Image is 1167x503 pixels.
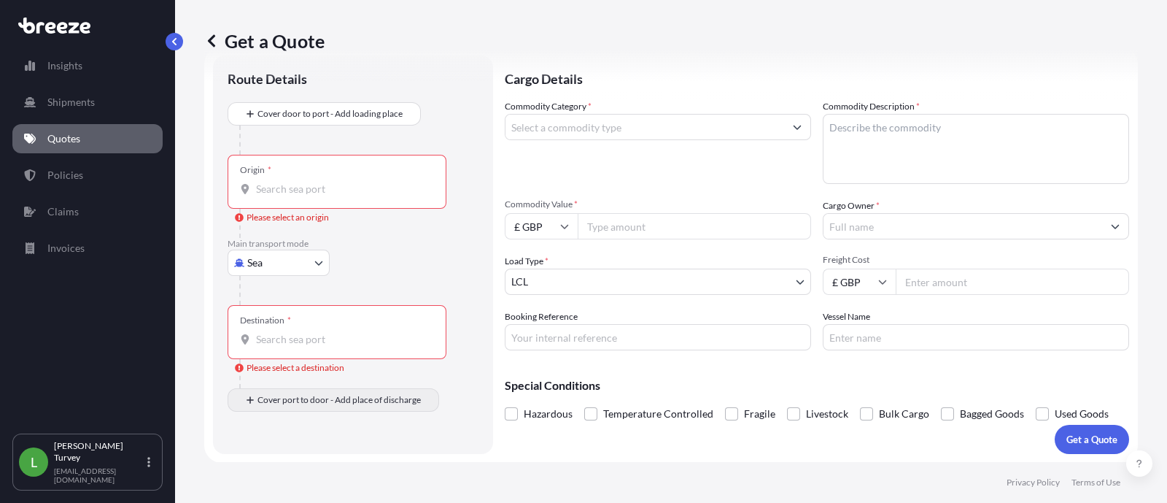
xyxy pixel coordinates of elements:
button: LCL [505,269,811,295]
div: Please select a destination [235,361,344,375]
a: Quotes [12,124,163,153]
span: L [31,455,37,469]
p: Main transport mode [228,238,478,250]
p: [PERSON_NAME] Turvey [54,440,144,464]
p: Insights [47,58,82,73]
input: Type amount [578,213,811,239]
span: Cover port to door - Add place of discharge [257,393,421,407]
input: Your internal reference [505,324,811,350]
p: Shipments [47,95,95,110]
span: LCL [511,274,528,289]
input: Origin [256,182,428,196]
input: Select a commodity type [505,114,784,140]
div: Please select an origin [235,210,329,225]
span: Bulk Cargo [879,403,929,425]
a: Invoices [12,234,163,263]
p: Invoices [47,241,85,256]
span: Load Type [505,254,548,269]
input: Destination [256,332,428,347]
button: Show suggestions [1102,213,1128,239]
button: Cover door to port - Add loading place [228,102,421,126]
span: Hazardous [524,403,573,425]
button: Cover port to door - Add place of discharge [228,388,439,412]
p: Get a Quote [204,29,325,53]
span: Cover door to port - Add loading place [257,107,403,121]
a: Policies [12,161,163,190]
p: Policies [47,168,83,183]
span: Sea [247,256,263,270]
p: [EMAIL_ADDRESS][DOMAIN_NAME] [54,466,144,484]
a: Shipments [12,88,163,117]
label: Cargo Owner [823,199,880,213]
label: Commodity Category [505,99,592,114]
button: Select transport [228,250,330,276]
span: Livestock [806,403,848,425]
button: Get a Quote [1055,425,1129,454]
p: Quotes [47,131,80,146]
label: Commodity Description [823,99,920,114]
span: Fragile [744,403,775,425]
a: Claims [12,197,163,226]
input: Enter amount [896,269,1129,295]
span: Freight Cost [823,254,1129,266]
input: Full name [823,213,1102,239]
label: Booking Reference [505,310,578,324]
span: Bagged Goods [960,403,1024,425]
span: Used Goods [1055,403,1109,425]
a: Privacy Policy [1007,477,1060,488]
input: Enter name [823,324,1129,350]
p: Special Conditions [505,380,1129,391]
div: Origin [240,164,271,176]
span: Temperature Controlled [603,403,713,425]
span: Commodity Value [505,199,811,210]
a: Terms of Use [1071,477,1120,488]
p: Claims [47,204,79,219]
div: Destination [240,315,291,326]
p: Get a Quote [1066,432,1117,447]
label: Vessel Name [823,310,870,324]
a: Insights [12,51,163,80]
button: Show suggestions [784,114,810,140]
